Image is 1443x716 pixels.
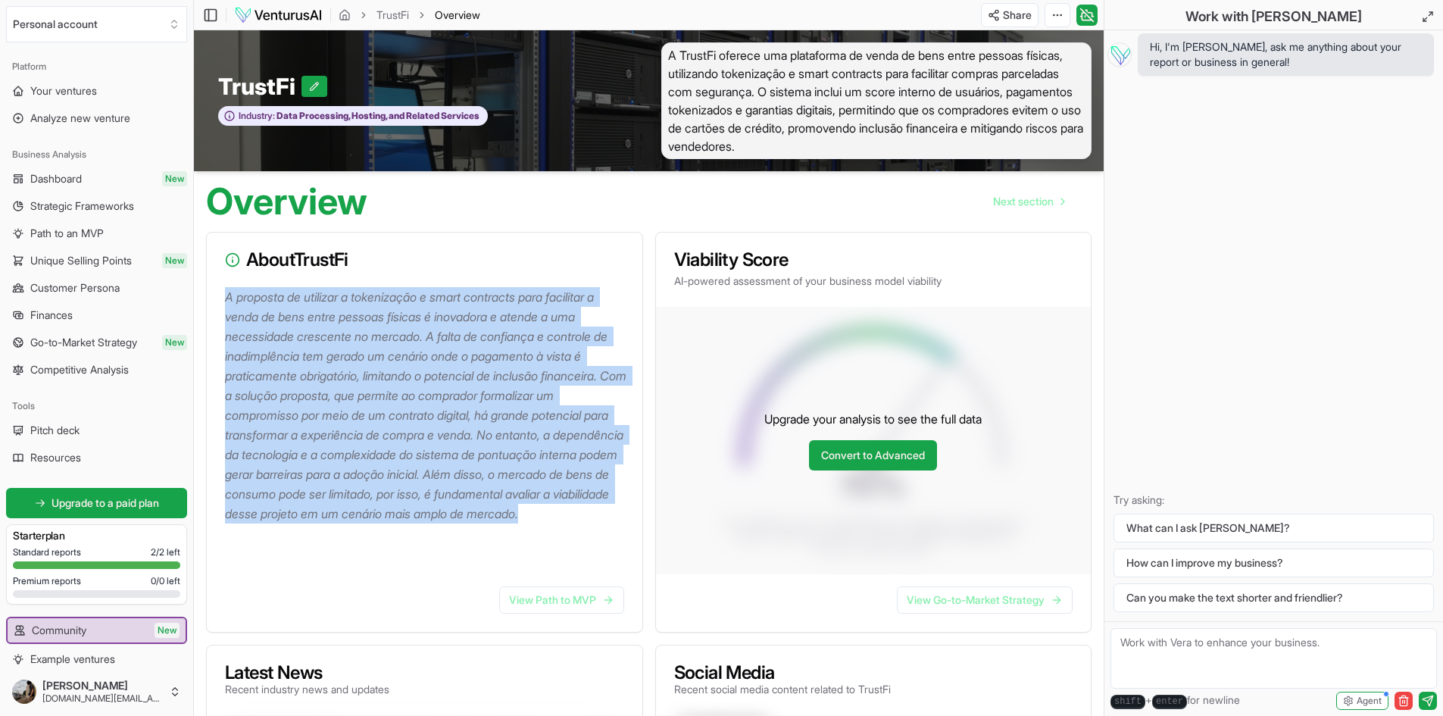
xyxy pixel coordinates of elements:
[6,194,187,218] a: Strategic Frameworks
[1110,695,1145,709] kbd: shift
[30,280,120,295] span: Customer Persona
[225,287,630,524] p: A proposta de utilizar a tokenização e smart contracts para facilitar a venda de bens entre pesso...
[1113,492,1434,508] p: Try asking:
[674,251,1073,269] h3: Viability Score
[6,303,187,327] a: Finances
[6,330,187,355] a: Go-to-Market StrategyNew
[6,418,187,442] a: Pitch deck
[1152,695,1187,709] kbd: enter
[1113,549,1434,577] button: How can I improve my business?
[674,274,1073,289] p: AI-powered assessment of your business model viability
[1110,693,1240,709] span: + for newline
[151,575,180,587] span: 0 / 0 left
[6,142,187,167] div: Business Analysis
[30,652,115,667] span: Example ventures
[674,682,891,697] p: Recent social media content related to TrustFi
[162,253,187,268] span: New
[1113,514,1434,542] button: What can I ask [PERSON_NAME]?
[225,664,389,682] h3: Latest News
[6,394,187,418] div: Tools
[6,221,187,245] a: Path to an MVP
[30,171,82,186] span: Dashboard
[30,423,80,438] span: Pitch deck
[981,186,1076,217] a: Go to next page
[155,623,180,638] span: New
[30,83,97,98] span: Your ventures
[1150,39,1422,70] span: Hi, I'm [PERSON_NAME], ask me anything about your report or business in general!
[1357,695,1382,707] span: Agent
[239,110,275,122] span: Industry:
[162,171,187,186] span: New
[6,167,187,191] a: DashboardNew
[30,226,104,241] span: Path to an MVP
[234,6,323,24] img: logo
[218,73,301,100] span: TrustFi
[764,410,982,428] p: Upgrade your analysis to see the full data
[225,251,624,269] h3: About TrustFi
[12,680,36,704] img: ACg8ocJBEnopEELCxSzmsGMY_M3odQyliDCZlNA1ipcNQ7yZuDJ66hfiXQ=s96-c
[6,276,187,300] a: Customer Persona
[6,106,187,130] a: Analyze new venture
[1107,42,1132,67] img: Vera
[206,183,367,220] h1: Overview
[6,55,187,79] div: Platform
[52,496,159,511] span: Upgrade to a paid plan
[6,358,187,382] a: Competitive Analysis
[13,546,81,558] span: Standard reports
[30,335,137,350] span: Go-to-Market Strategy
[30,308,73,323] span: Finances
[339,8,480,23] nav: breadcrumb
[376,8,409,23] a: TrustFi
[30,111,130,126] span: Analyze new venture
[6,446,187,470] a: Resources
[981,186,1076,217] nav: pagination
[218,106,488,127] button: Industry:Data Processing, Hosting, and Related Services
[1336,692,1388,710] button: Agent
[6,249,187,273] a: Unique Selling PointsNew
[6,6,187,42] button: Select an organization
[42,693,163,705] span: [DOMAIN_NAME][EMAIL_ADDRESS][DOMAIN_NAME]
[42,679,163,693] span: [PERSON_NAME]
[993,194,1054,209] span: Next section
[30,199,134,214] span: Strategic Frameworks
[13,528,180,543] h3: Starter plan
[225,682,389,697] p: Recent industry news and updates
[981,3,1039,27] button: Share
[30,450,81,465] span: Resources
[674,664,891,682] h3: Social Media
[435,8,480,23] span: Overview
[151,546,180,558] span: 2 / 2 left
[6,79,187,103] a: Your ventures
[8,618,186,643] a: CommunityNew
[13,575,81,587] span: Premium reports
[661,42,1092,159] span: A TrustFi oferece uma plataforma de venda de bens entre pessoas físicas, utilizando tokenização e...
[275,110,479,122] span: Data Processing, Hosting, and Related Services
[30,362,129,377] span: Competitive Analysis
[499,586,624,614] a: View Path to MVP
[1113,583,1434,612] button: Can you make the text shorter and friendlier?
[897,586,1073,614] a: View Go-to-Market Strategy
[809,440,937,471] a: Convert to Advanced
[6,647,187,671] a: Example ventures
[32,623,86,638] span: Community
[162,335,187,350] span: New
[6,674,187,710] button: [PERSON_NAME][DOMAIN_NAME][EMAIL_ADDRESS][DOMAIN_NAME]
[1185,6,1362,27] h2: Work with [PERSON_NAME]
[1003,8,1032,23] span: Share
[6,488,187,518] a: Upgrade to a paid plan
[30,253,132,268] span: Unique Selling Points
